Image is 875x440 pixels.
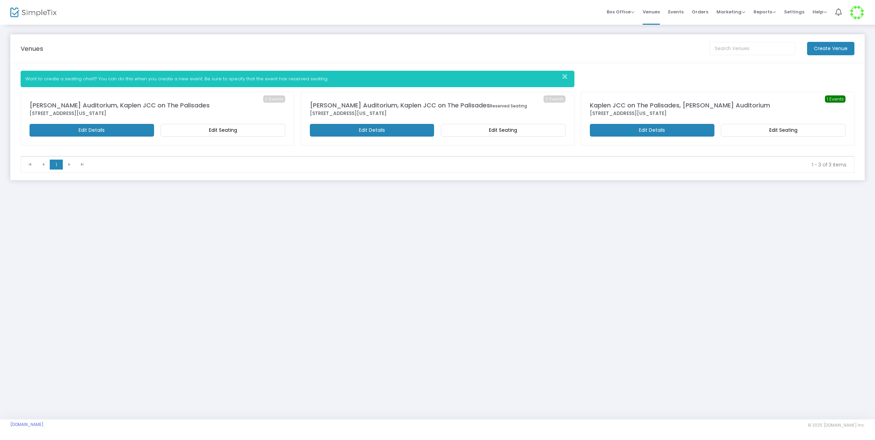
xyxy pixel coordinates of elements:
[813,9,827,15] span: Help
[30,110,285,117] div: [STREET_ADDRESS][US_STATE]
[590,101,845,110] div: Kaplen JCC on The Palisades, [PERSON_NAME] Auditorium
[607,9,634,15] span: Box Office
[808,422,865,428] span: © 2025 [DOMAIN_NAME] Inc.
[263,95,285,103] span: 0 Events
[754,9,776,15] span: Reports
[30,101,285,110] div: [PERSON_NAME] Auditorium, Kaplen JCC on The Palisades
[30,124,154,137] m-button: Edit Details
[94,161,847,168] kendo-pager-info: 1 - 3 of 3 items
[161,124,285,137] m-button: Edit Seating
[50,160,63,170] span: Page 1
[21,71,574,87] div: Want to create a seating chart? You can do this when you create a new event. Be sure to specify t...
[784,3,804,21] span: Settings
[590,124,714,137] m-button: Edit Details
[692,3,708,21] span: Orders
[560,71,574,82] button: Close
[825,95,845,103] span: 1 Events
[721,124,845,137] m-button: Edit Seating
[310,124,434,137] m-button: Edit Details
[490,103,527,109] span: Reserved Seating
[710,42,795,55] input: Search Venues
[544,95,565,103] span: 0 Events
[310,110,565,117] div: [STREET_ADDRESS][US_STATE]
[643,3,660,21] span: Venues
[10,422,44,427] a: [DOMAIN_NAME]
[716,9,745,15] span: Marketing
[807,42,854,55] m-button: Create Venue
[310,101,565,110] div: [PERSON_NAME] Auditorium, Kaplen JCC on The Palisades
[21,44,43,53] m-panel-title: Venues
[441,124,565,137] m-button: Edit Seating
[590,110,845,117] div: [STREET_ADDRESS][US_STATE]
[668,3,684,21] span: Events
